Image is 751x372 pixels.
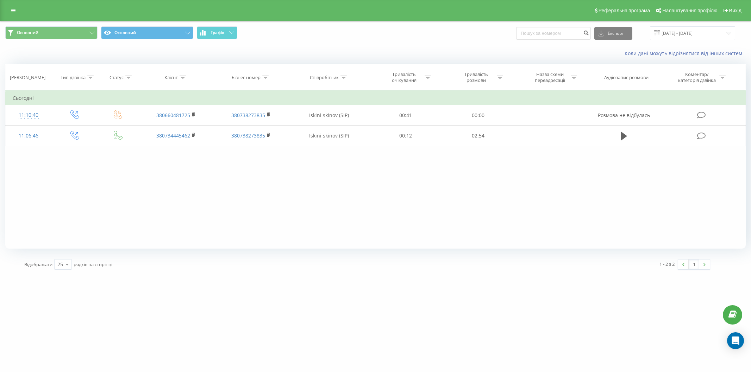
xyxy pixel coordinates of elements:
div: Співробітник [310,75,339,81]
td: 00:12 [370,126,442,146]
td: Iskini skinov (SIP) [289,126,370,146]
div: Статус [109,75,124,81]
div: Тривалість розмови [457,71,495,83]
span: Розмова не відбулась [598,112,650,118]
a: 380738273835 [231,132,265,139]
div: 1 - 2 з 2 [659,261,675,268]
span: Вихід [729,8,741,13]
a: 1 [689,259,699,269]
span: Відображати [24,261,52,268]
input: Пошук за номером [516,27,591,40]
div: Клієнт [164,75,178,81]
td: 00:00 [442,105,514,126]
div: Коментар/категорія дзвінка [676,71,718,83]
span: Реферальна програма [599,8,650,13]
td: 02:54 [442,126,514,146]
td: 00:41 [370,105,442,126]
div: Аудіозапис розмови [604,75,649,81]
div: Тривалість очікування [385,71,423,83]
td: Iskini skinov (SIP) [289,105,370,126]
a: 380738273835 [231,112,265,118]
td: Сьогодні [6,91,746,105]
div: 11:06:46 [13,129,45,143]
span: Графік [211,30,224,35]
div: [PERSON_NAME] [10,75,45,81]
button: Основний [101,26,193,39]
div: Open Intercom Messenger [727,332,744,349]
div: 25 [57,261,63,268]
div: 11:10:40 [13,108,45,122]
a: 380734445462 [156,132,190,139]
span: Основний [17,30,38,36]
div: Назва схеми переадресації [531,71,569,83]
div: Тип дзвінка [61,75,86,81]
button: Графік [197,26,237,39]
a: 380660481725 [156,112,190,118]
span: Налаштування профілю [662,8,717,13]
div: Бізнес номер [232,75,261,81]
button: Експорт [594,27,632,40]
span: рядків на сторінці [74,261,112,268]
a: Коли дані можуть відрізнятися вiд інших систем [625,50,746,57]
button: Основний [5,26,98,39]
